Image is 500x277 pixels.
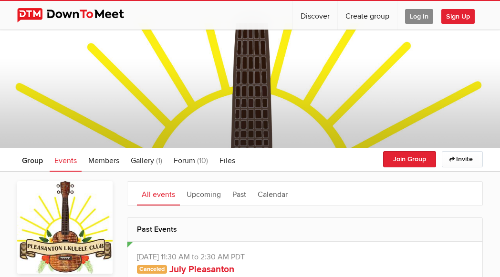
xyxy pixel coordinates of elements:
[126,148,167,172] a: Gallery (1)
[441,9,475,24] span: Sign Up
[17,8,139,22] img: DownToMeet
[228,182,251,205] a: Past
[397,1,441,30] a: Log In
[442,151,483,167] a: Invite
[405,9,433,24] span: Log In
[383,151,436,167] button: Join Group
[174,156,195,165] span: Forum
[441,1,482,30] a: Sign Up
[182,182,226,205] a: Upcoming
[219,156,235,165] span: Files
[83,148,124,172] a: Members
[17,148,48,172] a: Group
[88,156,119,165] span: Members
[50,148,82,172] a: Events
[54,156,77,165] span: Events
[293,1,337,30] a: Discover
[169,148,213,172] a: Forum (10)
[17,181,113,274] img: Pleasanton Ukulele Club
[131,156,154,165] span: Gallery
[137,218,473,241] h2: Past Events
[197,156,208,165] span: (10)
[137,265,167,274] span: Canceled
[137,251,473,263] p: [DATE] 11:30 AM to 2:30 AM PDT
[253,182,292,205] a: Calendar
[338,1,397,30] a: Create group
[22,156,43,165] span: Group
[137,182,180,205] a: All events
[215,148,240,172] a: Files
[156,156,162,165] span: (1)
[169,264,234,275] a: July Pleasanton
